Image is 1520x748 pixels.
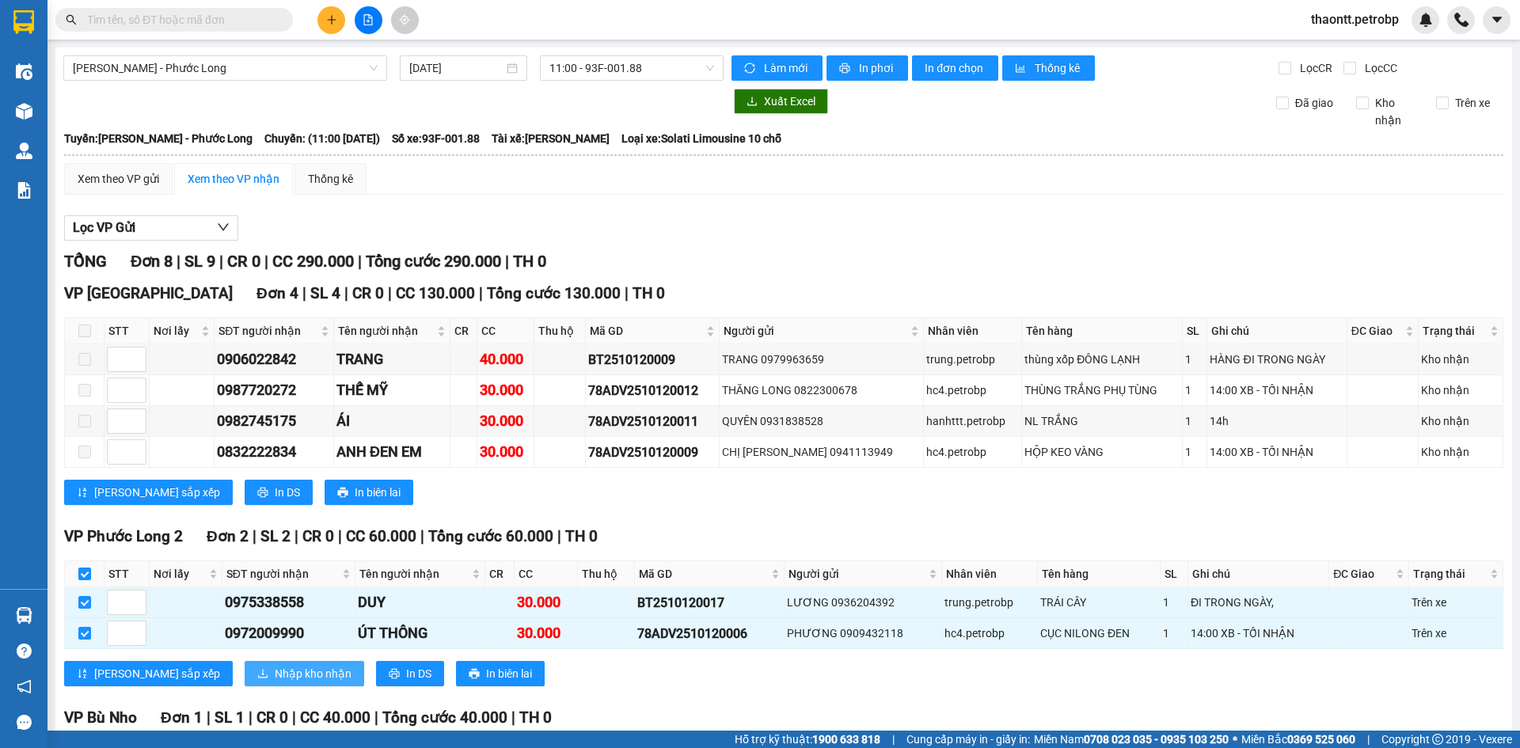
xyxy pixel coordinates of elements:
[1207,318,1347,344] th: Ghi chú
[1333,565,1393,583] span: ĐC Giao
[355,587,485,618] td: DUY
[217,348,331,370] div: 0906022842
[300,708,370,727] span: CC 40.000
[1185,382,1204,399] div: 1
[310,284,340,302] span: SL 4
[358,252,362,271] span: |
[944,625,1035,642] div: hc4.petrobp
[787,594,939,611] div: LƯƠNG 0936204392
[188,170,279,188] div: Xem theo VP nhận
[722,412,921,430] div: QUYÊN 0931838528
[477,318,534,344] th: CC
[77,487,88,499] span: sort-ascending
[479,284,483,302] span: |
[722,351,921,368] div: TRANG 0979963659
[245,480,313,505] button: printerIn DS
[1163,625,1185,642] div: 1
[294,527,298,545] span: |
[1185,412,1204,430] div: 1
[215,406,334,437] td: 0982745175
[64,284,233,302] span: VP [GEOGRAPHIC_DATA]
[336,348,447,370] div: TRANG
[1419,13,1433,27] img: icon-new-feature
[492,130,610,147] span: Tài xế: [PERSON_NAME]
[292,708,296,727] span: |
[225,591,352,613] div: 0975338558
[633,284,665,302] span: TH 0
[215,437,334,468] td: 0832222834
[912,55,998,81] button: In đơn chọn
[123,15,161,32] span: Nhận:
[480,348,531,370] div: 40.000
[588,412,716,431] div: 78ADV2510120011
[1040,594,1157,611] div: TRÁI CÂY
[325,480,413,505] button: printerIn biên lai
[337,487,348,499] span: printer
[586,344,720,375] td: BT2510120009
[392,130,480,147] span: Số xe: 93F-001.88
[557,527,561,545] span: |
[1163,594,1185,611] div: 1
[1294,59,1335,77] span: Lọc CR
[409,59,503,77] input: 12/10/2025
[586,406,720,437] td: 78ADV2510120011
[94,665,220,682] span: [PERSON_NAME] sắp xếp
[256,284,298,302] span: Đơn 4
[1421,382,1500,399] div: Kho nhận
[926,351,1019,368] div: trung.petrobp
[1185,443,1204,461] div: 1
[253,527,256,545] span: |
[1369,94,1424,129] span: Kho nhận
[1210,412,1343,430] div: 14h
[788,565,925,583] span: Người gửi
[154,565,206,583] span: Nơi lấy
[1287,733,1355,746] strong: 0369 525 060
[450,318,477,344] th: CR
[1024,351,1180,368] div: thùng xốp ĐÔNG LẠNH
[722,443,921,461] div: CHỊ [PERSON_NAME] 0941113949
[217,441,331,463] div: 0832222834
[892,731,895,748] span: |
[396,284,475,302] span: CC 130.000
[1298,9,1412,29] span: thaontt.petrobp
[73,56,378,80] span: Hồ Chí Minh - Phước Long
[16,182,32,199] img: solution-icon
[336,379,447,401] div: THẾ MỸ
[260,527,291,545] span: SL 2
[66,14,77,25] span: search
[639,565,768,583] span: Mã GD
[487,284,621,302] span: Tổng cước 130.000
[428,527,553,545] span: Tổng cước 60.000
[275,665,351,682] span: Nhập kho nhận
[334,406,450,437] td: ÁI
[16,63,32,80] img: warehouse-icon
[1034,731,1229,748] span: Miền Nam
[1015,63,1028,75] span: bar-chart
[64,215,238,241] button: Lọc VP Gửi
[1421,443,1500,461] div: Kho nhận
[1413,565,1487,583] span: Trạng thái
[1351,322,1403,340] span: ĐC Giao
[245,661,364,686] button: downloadNhập kho nhận
[382,708,507,727] span: Tổng cước 40.000
[13,112,85,167] span: PHÚ NGHĨA
[590,322,703,340] span: Mã GD
[621,130,781,147] span: Loại xe: Solati Limousine 10 chỗ
[1449,94,1496,112] span: Trên xe
[812,733,880,746] strong: 1900 633 818
[1483,6,1510,34] button: caret-down
[1161,561,1188,587] th: SL
[302,527,334,545] span: CR 0
[1188,561,1329,587] th: Ghi chú
[104,318,150,344] th: STT
[722,382,921,399] div: THĂNG LONG 0822300678
[16,103,32,120] img: warehouse-icon
[308,170,353,188] div: Thống kê
[480,441,531,463] div: 30.000
[519,708,552,727] span: TH 0
[1412,625,1500,642] div: Trên xe
[1022,318,1183,344] th: Tên hàng
[1490,13,1504,27] span: caret-down
[1183,318,1207,344] th: SL
[1210,351,1343,368] div: HÀNG ĐI TRONG NGÀY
